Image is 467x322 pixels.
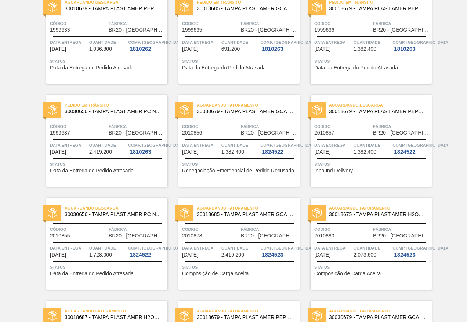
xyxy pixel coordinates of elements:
[300,95,432,187] a: statusAguardando Descarga30018679 - TAMPA PLAST AMER PEPSI ZERO S/LINERCódigo2010857FábricaBR20 -...
[182,58,298,65] span: Status
[314,123,371,130] span: Código
[50,58,166,65] span: Status
[197,315,294,320] span: 30018679 - TAMPA PLAST AMER PEPSI ZERO S/LINER
[312,2,322,12] img: status
[109,27,166,33] span: BR20 - Sapucaia
[50,271,134,276] span: Data da Entrega do Pedido Atrasada
[354,46,376,52] span: 1.382,400
[65,212,162,217] span: 30030656 - TAMPA PLAST AMER PC NIV24
[314,39,352,46] span: Data entrega
[314,130,334,136] span: 2010857
[241,130,298,136] span: BR20 - Sapucaia
[182,20,239,27] span: Código
[314,271,381,276] span: Composição de Carga Aceita
[89,142,127,149] span: Quantidade
[312,105,322,115] img: status
[180,208,189,218] img: status
[314,142,352,149] span: Data entrega
[373,233,430,239] span: BR20 - Sapucaia
[314,27,334,33] span: 1999636
[65,6,162,11] span: 30018679 - TAMPA PLAST AMER PEPSI ZERO S/LINER
[221,39,259,46] span: Quantidade
[392,252,417,258] div: 1824523
[260,142,298,155] a: Comp. [GEOGRAPHIC_DATA]1824522
[180,105,189,115] img: status
[109,130,166,136] span: BR20 - Sapucaia
[314,58,430,65] span: Status
[241,226,298,233] span: Fábrica
[128,244,185,252] span: Comp. Carga
[314,20,371,27] span: Código
[197,307,300,315] span: Aguardando Faturamento
[260,39,298,52] a: Comp. [GEOGRAPHIC_DATA]1810263
[182,142,220,149] span: Data entrega
[167,95,300,187] a: statusAguardando Faturamento30030679 - TAMPA PLAST AMER GCA ZERO NIV24Código2010856FábricaBR20 - ...
[354,142,391,149] span: Quantidade
[260,149,285,155] div: 1824522
[197,212,294,217] span: 30018685 - TAMPA PLAST AMER GCA S/LINER
[50,244,87,252] span: Data entrega
[109,233,166,239] span: BR20 - Sapucaia
[329,212,426,217] span: 30018675 - TAMPA PLAST AMER H2OH LIMONETO S/LINER
[329,315,426,320] span: 30030679 - TAMPA PLAST AMER GCA ZERO NIV24
[354,39,391,46] span: Quantidade
[182,65,266,71] span: Data da Entrega do Pedido Atrasada
[128,244,166,258] a: Comp. [GEOGRAPHIC_DATA]1824522
[180,2,189,12] img: status
[182,130,202,136] span: 2010856
[50,149,66,155] span: 28/08/2025
[109,123,166,130] span: Fábrica
[260,244,298,258] a: Comp. [GEOGRAPHIC_DATA]1824523
[50,65,134,71] span: Data da Entrega do Pedido Atrasada
[392,46,417,52] div: 1810263
[241,123,298,130] span: Fábrica
[89,39,127,46] span: Quantidade
[128,142,185,149] span: Comp. Carga
[182,149,198,155] span: 03/09/2025
[329,101,432,109] span: Aguardando Descarga
[373,130,430,136] span: BR20 - Sapucaia
[50,252,66,258] span: 10/09/2025
[314,168,353,173] span: Inbound Delivery
[314,161,430,168] span: Status
[241,20,298,27] span: Fábrica
[128,149,152,155] div: 1810263
[241,27,298,33] span: BR20 - Sapucaia
[182,39,220,46] span: Data entrega
[392,39,449,46] span: Comp. Carga
[50,233,70,239] span: 2010855
[312,208,322,218] img: status
[314,264,430,271] span: Status
[314,226,371,233] span: Código
[109,226,166,233] span: Fábrica
[35,95,167,187] a: statusPedido em Trânsito30030656 - TAMPA PLAST AMER PC NIV24Código1999637FábricaBR20 - [GEOGRAPHI...
[392,142,449,149] span: Comp. Carga
[65,101,167,109] span: Pedido em Trânsito
[50,161,166,168] span: Status
[314,46,330,52] span: 28/08/2025
[182,264,298,271] span: Status
[182,271,249,276] span: Composição de Carga Aceita
[128,142,166,155] a: Comp. [GEOGRAPHIC_DATA]1810263
[182,168,294,173] span: Renegociação Emergencial de Pedido Recusada
[182,46,198,52] span: 28/08/2025
[260,244,317,252] span: Comp. Carga
[48,208,57,218] img: status
[48,105,57,115] img: status
[167,198,300,290] a: statusAguardando Faturamento30018685 - TAMPA PLAST AMER GCA S/LINERCódigo2010878FábricaBR20 - [GE...
[48,311,57,321] img: status
[50,123,107,130] span: Código
[50,27,70,33] span: 1999633
[392,39,430,52] a: Comp. [GEOGRAPHIC_DATA]1810263
[50,46,66,52] span: 13/08/2025
[35,198,167,290] a: statusAguardando Descarga30030656 - TAMPA PLAST AMER PC NIV24Código2010855FábricaBR20 - [GEOGRAPH...
[50,264,166,271] span: Status
[314,149,330,155] span: 05/09/2025
[182,123,239,130] span: Código
[314,65,398,71] span: Data da Entrega do Pedido Atrasada
[182,252,198,258] span: 16/09/2025
[65,204,167,212] span: Aguardando Descarga
[197,6,294,11] span: 30018685 - TAMPA PLAST AMER GCA S/LINER
[48,2,57,12] img: status
[354,244,391,252] span: Quantidade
